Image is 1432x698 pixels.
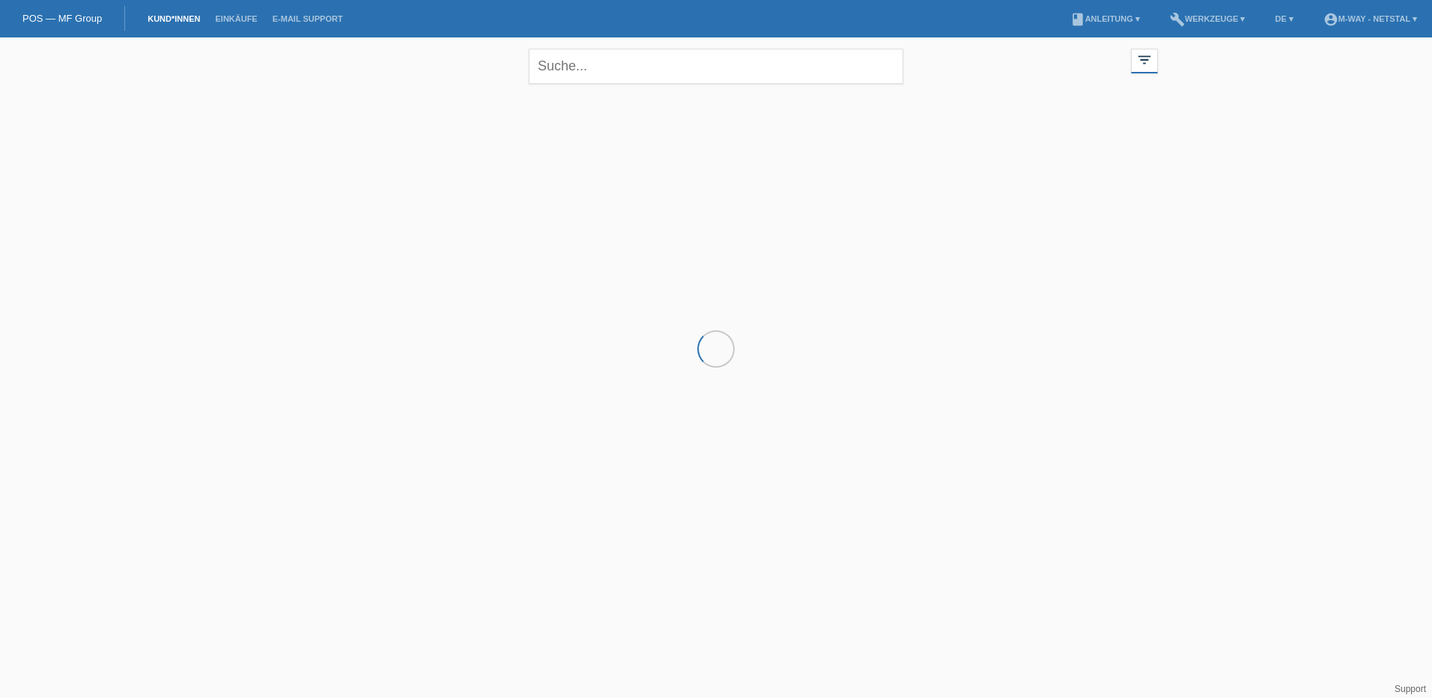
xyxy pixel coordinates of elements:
a: Kund*innen [140,14,207,23]
i: filter_list [1136,52,1153,68]
input: Suche... [529,49,903,84]
a: account_circlem-way - Netstal ▾ [1316,14,1425,23]
a: Einkäufe [207,14,264,23]
i: account_circle [1323,12,1338,27]
a: buildWerkzeuge ▾ [1162,14,1253,23]
a: POS — MF Group [22,13,102,24]
a: Support [1395,684,1426,694]
a: E-Mail Support [265,14,351,23]
a: bookAnleitung ▾ [1063,14,1147,23]
i: book [1070,12,1085,27]
a: DE ▾ [1267,14,1300,23]
i: build [1170,12,1185,27]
